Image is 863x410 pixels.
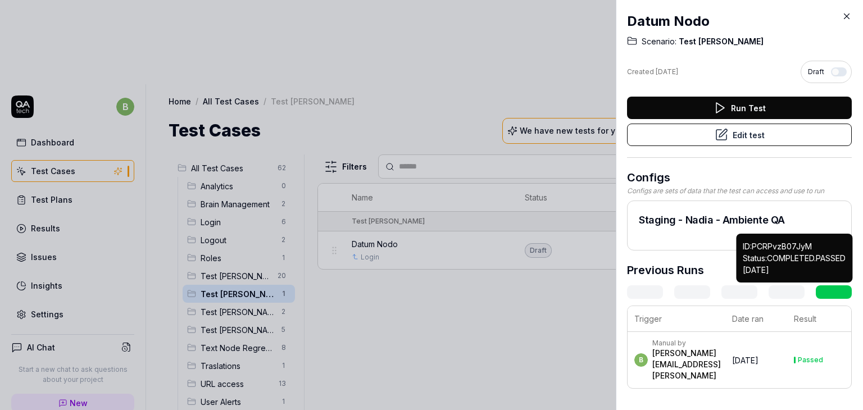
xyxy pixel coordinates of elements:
div: Passed [798,357,823,363]
h2: Datum Nodo [627,11,852,31]
th: Date ran [725,306,787,332]
button: Run Test [627,97,852,119]
span: Scenario: [642,36,676,47]
time: [DATE] [656,67,678,76]
h3: Configs [627,169,852,186]
th: Trigger [628,306,725,332]
h2: Staging - Nadia - Ambiente QA [639,212,840,227]
button: Edit test [627,124,852,146]
div: Created [627,67,678,77]
div: Configs are sets of data that the test can access and use to run [627,186,852,196]
th: Result [787,306,851,332]
h3: Previous Runs [627,262,704,279]
div: Manual by [652,339,721,348]
div: [PERSON_NAME][EMAIL_ADDRESS][PERSON_NAME] [652,348,721,381]
div: Passed [826,268,852,279]
span: b [634,353,648,367]
time: [DATE] [732,356,758,365]
span: Draft [808,67,824,77]
span: Test [PERSON_NAME] [676,36,764,47]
